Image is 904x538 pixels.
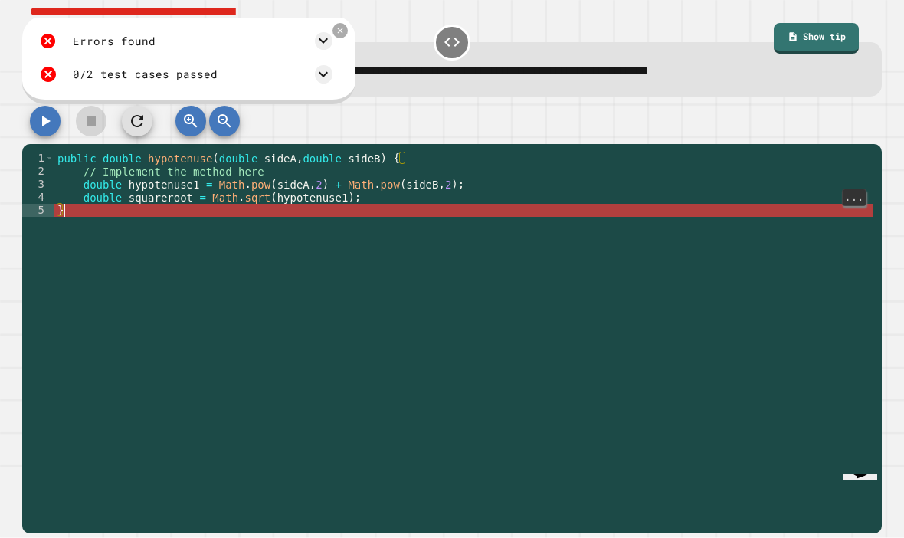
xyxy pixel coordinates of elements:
iframe: chat widget [837,474,889,523]
span: ... [843,189,865,205]
span: Toggle code folding, rows 1 through 5 [45,152,54,165]
a: Show tip [774,23,859,54]
div: 3 [22,178,54,191]
div: 0/2 test cases passed [73,66,218,82]
div: 5 [22,204,54,217]
div: 2 [22,165,54,178]
div: 1 [22,152,54,165]
div: 4 [22,191,54,204]
div: Errors found [73,33,156,49]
